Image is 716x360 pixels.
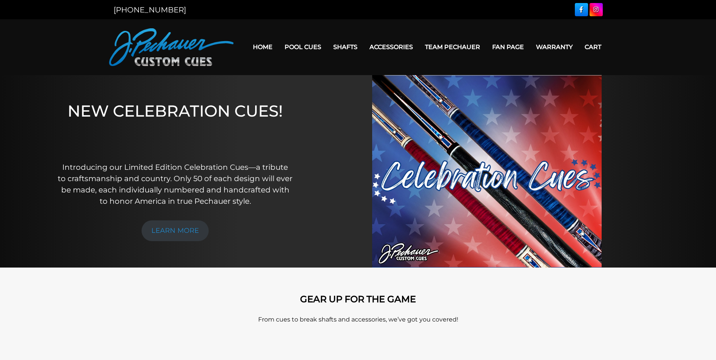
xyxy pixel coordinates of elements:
[114,5,186,14] a: [PHONE_NUMBER]
[57,162,293,207] p: Introducing our Limited Edition Celebration Cues—a tribute to craftsmanship and country. Only 50 ...
[142,220,209,241] a: LEARN MORE
[363,37,419,57] a: Accessories
[419,37,486,57] a: Team Pechauer
[486,37,530,57] a: Fan Page
[57,102,293,151] h1: NEW CELEBRATION CUES!
[279,37,327,57] a: Pool Cues
[530,37,579,57] a: Warranty
[247,37,279,57] a: Home
[579,37,607,57] a: Cart
[300,294,416,305] strong: GEAR UP FOR THE GAME
[143,315,573,324] p: From cues to break shafts and accessories, we’ve got you covered!
[109,28,234,66] img: Pechauer Custom Cues
[327,37,363,57] a: Shafts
